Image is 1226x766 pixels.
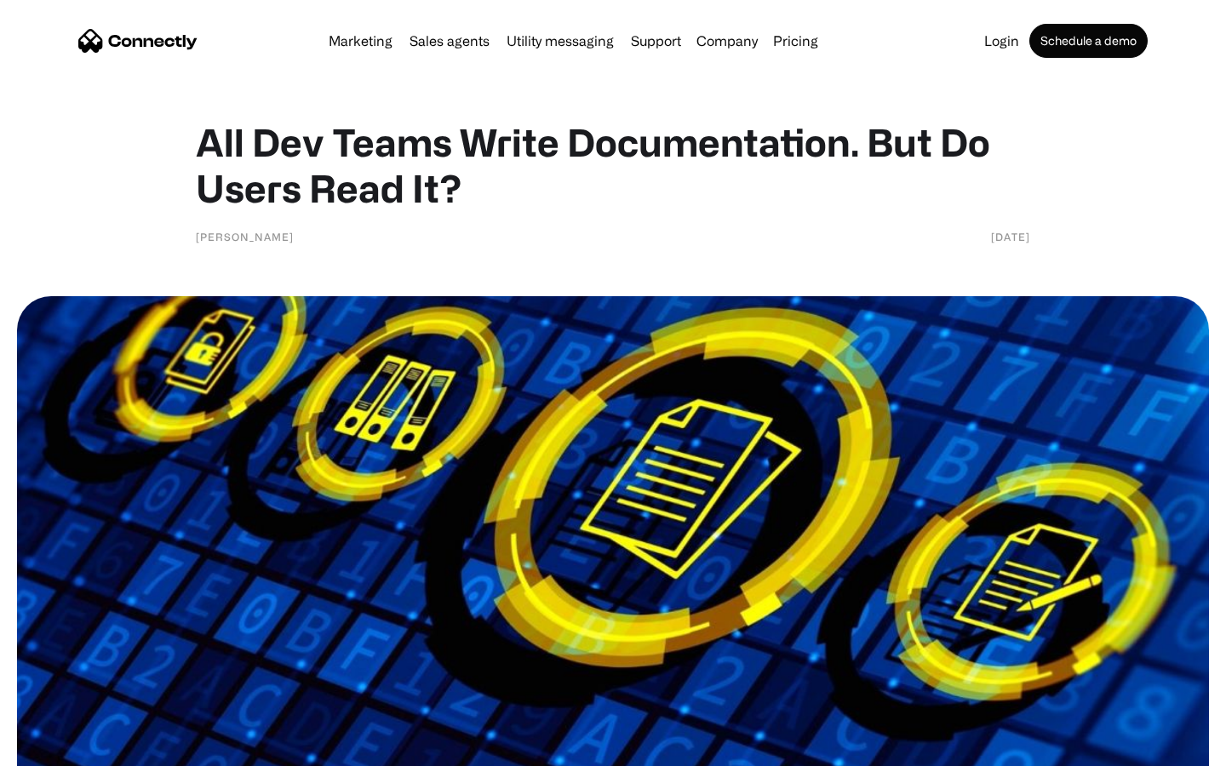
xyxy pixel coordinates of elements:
[196,228,294,245] div: [PERSON_NAME]
[196,119,1030,211] h1: All Dev Teams Write Documentation. But Do Users Read It?
[991,228,1030,245] div: [DATE]
[403,34,496,48] a: Sales agents
[34,736,102,760] ul: Language list
[500,34,621,48] a: Utility messaging
[322,34,399,48] a: Marketing
[17,736,102,760] aside: Language selected: English
[691,29,763,53] div: Company
[78,28,198,54] a: home
[624,34,688,48] a: Support
[696,29,758,53] div: Company
[977,34,1026,48] a: Login
[766,34,825,48] a: Pricing
[1029,24,1148,58] a: Schedule a demo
